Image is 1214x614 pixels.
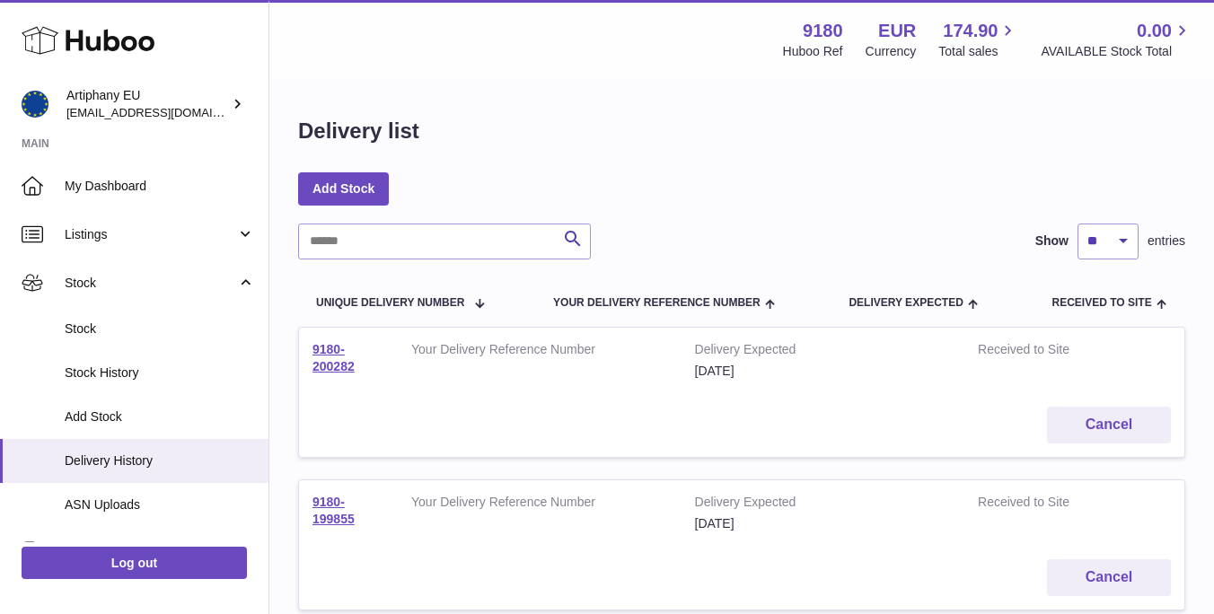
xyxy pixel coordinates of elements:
span: Total sales [938,43,1018,60]
span: Add Stock [65,408,255,425]
span: [EMAIL_ADDRESS][DOMAIN_NAME] [66,105,264,119]
span: 0.00 [1137,19,1172,43]
span: Stock [65,275,236,292]
div: Artiphany EU [66,87,228,121]
span: Delivery Expected [849,297,963,309]
span: My Dashboard [65,178,255,195]
strong: Received to Site [978,341,1110,363]
div: Currency [866,43,917,60]
a: Add Stock [298,172,389,205]
span: Your Delivery Reference Number [553,297,761,309]
strong: Delivery Expected [695,494,952,515]
a: Log out [22,547,247,579]
div: [DATE] [695,515,952,532]
strong: EUR [878,19,916,43]
div: [DATE] [695,363,952,380]
strong: Your Delivery Reference Number [411,341,668,363]
strong: Received to Site [978,494,1110,515]
span: entries [1148,232,1185,250]
a: 174.90 Total sales [938,19,1018,60]
span: Listings [65,226,236,243]
h1: Delivery list [298,117,419,145]
a: 9180-200282 [312,342,355,373]
strong: Your Delivery Reference Number [411,494,668,515]
a: 0.00 AVAILABLE Stock Total [1041,19,1192,60]
span: 174.90 [943,19,998,43]
button: Cancel [1047,407,1171,443]
span: Delivery History [65,452,255,469]
strong: Delivery Expected [695,341,952,363]
strong: 9180 [803,19,843,43]
span: AVAILABLE Stock Total [1041,43,1192,60]
span: Stock History [65,364,255,382]
span: ASN Uploads [65,496,255,513]
img: artiphany@artiphany.eu [22,91,48,118]
label: Show [1035,232,1069,250]
div: Huboo Ref [783,43,843,60]
button: Cancel [1047,559,1171,596]
span: Received to Site [1052,297,1152,309]
span: Unique Delivery Number [316,297,464,309]
span: Stock [65,320,255,338]
a: 9180-199855 [312,495,355,526]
